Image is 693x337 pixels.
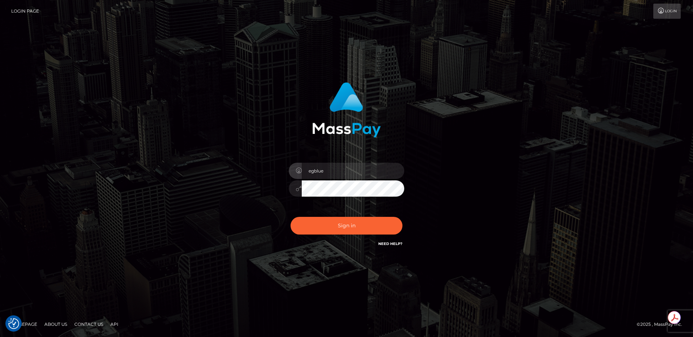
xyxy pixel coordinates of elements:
a: API [108,319,121,330]
a: Login Page [11,4,39,19]
a: Need Help? [378,241,402,246]
img: MassPay Login [312,82,381,137]
div: © 2025 , MassPay Inc. [637,320,688,328]
a: Login [653,4,681,19]
button: Sign in [291,217,402,235]
a: About Us [42,319,70,330]
input: Username... [302,163,404,179]
button: Consent Preferences [8,318,19,329]
a: Homepage [8,319,40,330]
img: Revisit consent button [8,318,19,329]
a: Contact Us [71,319,106,330]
